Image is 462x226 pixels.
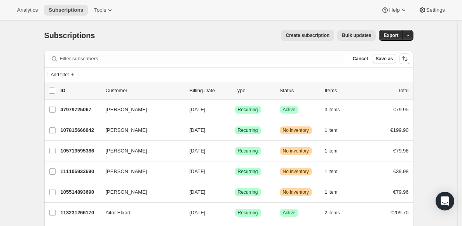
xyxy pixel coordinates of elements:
button: Save as [373,54,396,63]
span: Recurring [238,148,258,154]
div: 105719595386[PERSON_NAME][DATE]SuccessRecurringWarningNo inventory1 item€79.96 [61,145,409,156]
button: 1 item [325,125,346,136]
span: Tools [94,7,106,13]
span: Recurring [238,189,258,195]
span: [DATE] [190,189,206,195]
span: Recurring [238,168,258,175]
span: €79.96 [393,189,409,195]
div: Open Intercom Messenger [436,192,454,210]
span: Active [283,107,296,113]
span: Save as [376,56,393,62]
span: [PERSON_NAME] [106,168,147,175]
button: Help [377,5,412,16]
p: 111105933690 [61,168,99,175]
button: [PERSON_NAME] [101,186,179,198]
span: No inventory [283,168,309,175]
div: Items [325,87,364,95]
div: 111105933690[PERSON_NAME][DATE]SuccessRecurringWarningNo inventory1 item€39.98 [61,166,409,177]
button: Subscriptions [44,5,88,16]
p: 113231266170 [61,209,99,217]
span: Cancel [352,56,368,62]
span: Add filter [51,72,69,78]
button: 2 items [325,207,349,218]
button: [PERSON_NAME] [101,145,179,157]
span: Subscriptions [44,31,95,40]
span: €39.98 [393,168,409,174]
button: Create subscription [281,30,334,41]
div: 107815666042[PERSON_NAME][DATE]SuccessRecurringWarningNo inventory1 item€199.90 [61,125,409,136]
button: Export [379,30,403,41]
button: 1 item [325,187,346,198]
span: €79.96 [393,148,409,154]
p: Total [398,87,408,95]
button: Add filter [47,70,78,79]
span: [PERSON_NAME] [106,188,147,196]
span: No inventory [283,148,309,154]
button: [PERSON_NAME] [101,103,179,116]
button: 3 items [325,104,349,115]
span: Subscriptions [49,7,83,13]
span: 1 item [325,127,338,133]
span: Active [283,210,296,216]
button: Settings [414,5,450,16]
button: [PERSON_NAME] [101,124,179,137]
div: 113231266170Aitor Etxart[DATE]SuccessRecurringSuccessActive2 items€209.70 [61,207,409,218]
span: [DATE] [190,107,206,112]
button: Analytics [12,5,42,16]
span: 1 item [325,168,338,175]
p: Customer [106,87,183,95]
p: 105719595386 [61,147,99,155]
span: €199.90 [391,127,409,133]
span: [PERSON_NAME] [106,106,147,114]
input: Filter subscribers [60,53,345,64]
span: €209.70 [391,210,409,215]
p: 107815666042 [61,126,99,134]
span: [DATE] [190,168,206,174]
p: 47979725067 [61,106,99,114]
span: 3 items [325,107,340,113]
button: Cancel [349,54,371,63]
span: Analytics [17,7,38,13]
span: Recurring [238,210,258,216]
span: Help [389,7,399,13]
span: Settings [426,7,445,13]
p: Billing Date [190,87,228,95]
div: 105514893690[PERSON_NAME][DATE]SuccessRecurringWarningNo inventory1 item€79.96 [61,187,409,198]
div: IDCustomerBilling DateTypeStatusItemsTotal [61,87,409,95]
p: ID [61,87,99,95]
span: [DATE] [190,210,206,215]
span: 2 items [325,210,340,216]
span: €79.95 [393,107,409,112]
span: Export [384,32,398,39]
span: No inventory [283,189,309,195]
button: 1 item [325,145,346,156]
button: 1 item [325,166,346,177]
div: Type [235,87,274,95]
span: [DATE] [190,127,206,133]
span: Create subscription [286,32,330,39]
p: Status [280,87,319,95]
p: 105514893690 [61,188,99,196]
button: Tools [89,5,119,16]
span: [PERSON_NAME] [106,147,147,155]
button: Sort the results [399,53,410,64]
button: Aitor Etxart [101,207,179,219]
span: 1 item [325,189,338,195]
span: Recurring [238,127,258,133]
span: Bulk updates [342,32,371,39]
button: Bulk updates [337,30,376,41]
span: Aitor Etxart [106,209,131,217]
span: Recurring [238,107,258,113]
span: No inventory [283,127,309,133]
div: 47979725067[PERSON_NAME][DATE]SuccessRecurringSuccessActive3 items€79.95 [61,104,409,115]
span: 1 item [325,148,338,154]
span: [DATE] [190,148,206,154]
button: [PERSON_NAME] [101,165,179,178]
span: [PERSON_NAME] [106,126,147,134]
